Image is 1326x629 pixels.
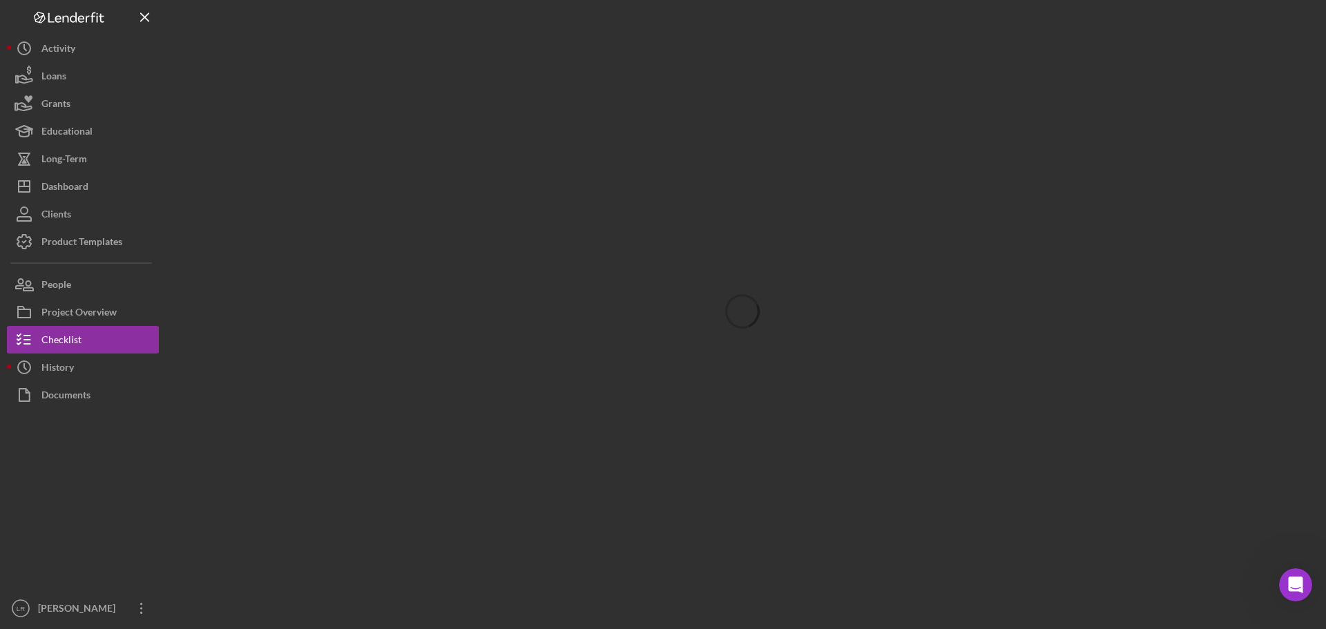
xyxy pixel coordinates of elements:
div: Loans [41,62,66,93]
button: Loans [7,62,159,90]
div: Personal Profile Form [20,381,256,407]
div: Pipeline and Forecast View [20,330,256,356]
div: Educational [41,117,93,148]
button: Help [184,431,276,486]
button: LR[PERSON_NAME] [7,594,159,622]
div: Personal Profile Form [28,387,231,401]
p: How can we help? [28,145,249,168]
span: Rate your conversation [61,219,174,230]
div: Long-Term [41,145,87,176]
button: Long-Term [7,145,159,173]
div: Activity [41,35,75,66]
div: Profile image for ChristinaRate your conversation[PERSON_NAME]•22h ago [15,206,262,258]
iframe: Intercom live chat [1279,568,1312,601]
button: History [7,354,159,381]
span: Help [219,465,241,475]
div: Checklist [41,326,81,357]
div: • 22h ago [144,232,189,246]
div: Pipeline and Forecast View [28,336,231,350]
div: Product Templates [41,228,122,259]
div: Archive a Project [20,356,256,381]
div: Dashboard [41,173,88,204]
div: Close [238,22,262,47]
button: Product Templates [7,228,159,255]
div: Grants [41,90,70,121]
button: Educational [7,117,159,145]
p: Hi [PERSON_NAME] 👋 [28,98,249,145]
button: Project Overview [7,298,159,326]
button: Clients [7,200,159,228]
div: Documents [41,381,90,412]
div: People [41,271,71,302]
text: LR [17,605,25,612]
div: Recent message [28,197,248,212]
img: Profile image for Christina [200,22,228,50]
span: Home [30,465,61,475]
div: Archive a Project [28,361,231,376]
div: [PERSON_NAME] [35,594,124,626]
button: Dashboard [7,173,159,200]
button: Grants [7,90,159,117]
div: [PERSON_NAME] [61,232,142,246]
button: People [7,271,159,298]
button: Checklist [7,326,159,354]
div: Update Permissions Settings [28,310,231,325]
span: Messages [115,465,162,475]
div: Update Permissions Settings [20,304,256,330]
div: Recent messageProfile image for ChristinaRate your conversation[PERSON_NAME]•22h ago [14,186,262,258]
span: Search for help [28,278,112,293]
img: logo [28,26,50,48]
button: Search for help [20,271,256,299]
div: Clients [41,200,71,231]
img: Profile image for Christina [28,218,56,246]
button: Documents [7,381,159,409]
div: History [41,354,74,385]
img: Profile image for Allison [174,22,202,50]
button: Activity [7,35,159,62]
div: Project Overview [41,298,117,329]
button: Messages [92,431,184,486]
